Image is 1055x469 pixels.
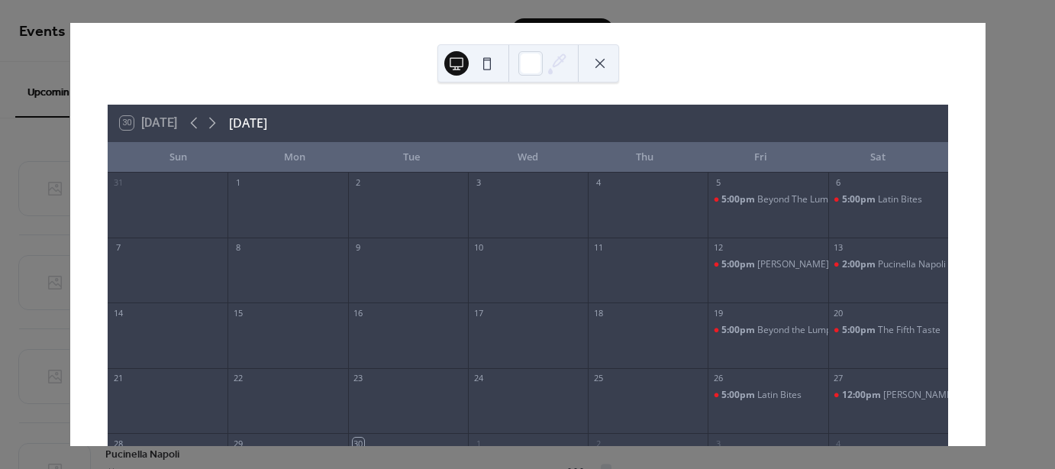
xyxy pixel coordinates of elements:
div: 24 [473,373,484,384]
div: 14 [112,307,124,319]
span: 5:00pm [721,324,757,337]
span: 5:00pm [842,324,878,337]
div: [PERSON_NAME] Eats [757,258,850,271]
div: The Fifth Taste [828,324,948,337]
div: 16 [353,307,364,319]
div: 15 [232,307,244,319]
span: 2:00pm [842,258,878,271]
div: 25 [592,373,604,384]
div: Latin Bites [757,389,802,402]
div: 3 [712,438,724,449]
div: Fri [703,142,820,173]
div: 5 [712,177,724,189]
div: 21 [112,373,124,384]
div: 8 [232,242,244,254]
div: 1 [473,438,484,449]
div: Sat [819,142,936,173]
div: 2 [353,177,364,189]
div: Sun [120,142,237,173]
div: 29 [232,438,244,449]
div: Latin Bites [708,389,828,402]
div: 3 [473,177,484,189]
div: 1 [232,177,244,189]
div: Beyond the Lumpia Spot [708,324,828,337]
div: 4 [592,177,604,189]
div: 6 [833,177,844,189]
div: 23 [353,373,364,384]
div: Latin Bites [828,193,948,206]
div: 13 [833,242,844,254]
div: 31 [112,177,124,189]
div: 30 [353,438,364,449]
div: Pucinella Napoli [828,258,948,271]
div: Beyond The Lumpia Spot [757,193,863,206]
div: 7 [112,242,124,254]
div: 2 [592,438,604,449]
span: 5:00pm [721,389,757,402]
div: [DATE] [229,114,267,132]
div: 11 [592,242,604,254]
div: Beyond The Lumpia Spot [708,193,828,206]
div: 18 [592,307,604,319]
span: 5:00pm [721,193,757,206]
div: 22 [232,373,244,384]
div: Shaara Hala Eats [708,258,828,271]
div: 12 [712,242,724,254]
div: Mon [237,142,353,173]
div: 26 [712,373,724,384]
div: Beyond the Lumpia Spot [757,324,860,337]
div: Pucinella Napoli [878,258,946,271]
div: 27 [833,373,844,384]
div: Latin Bites [878,193,922,206]
div: Willie Dogs (Octoberfest) [828,389,948,402]
div: The Fifth Taste [878,324,940,337]
div: 28 [112,438,124,449]
span: 5:00pm [721,258,757,271]
span: 12:00pm [842,389,883,402]
div: Wed [469,142,586,173]
div: 17 [473,307,484,319]
div: 10 [473,242,484,254]
div: Thu [586,142,703,173]
div: 19 [712,307,724,319]
div: [PERSON_NAME] Dogs (Octoberfest) [883,389,1038,402]
div: Tue [353,142,469,173]
span: 5:00pm [842,193,878,206]
div: 4 [833,438,844,449]
div: 20 [833,307,844,319]
div: 9 [353,242,364,254]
